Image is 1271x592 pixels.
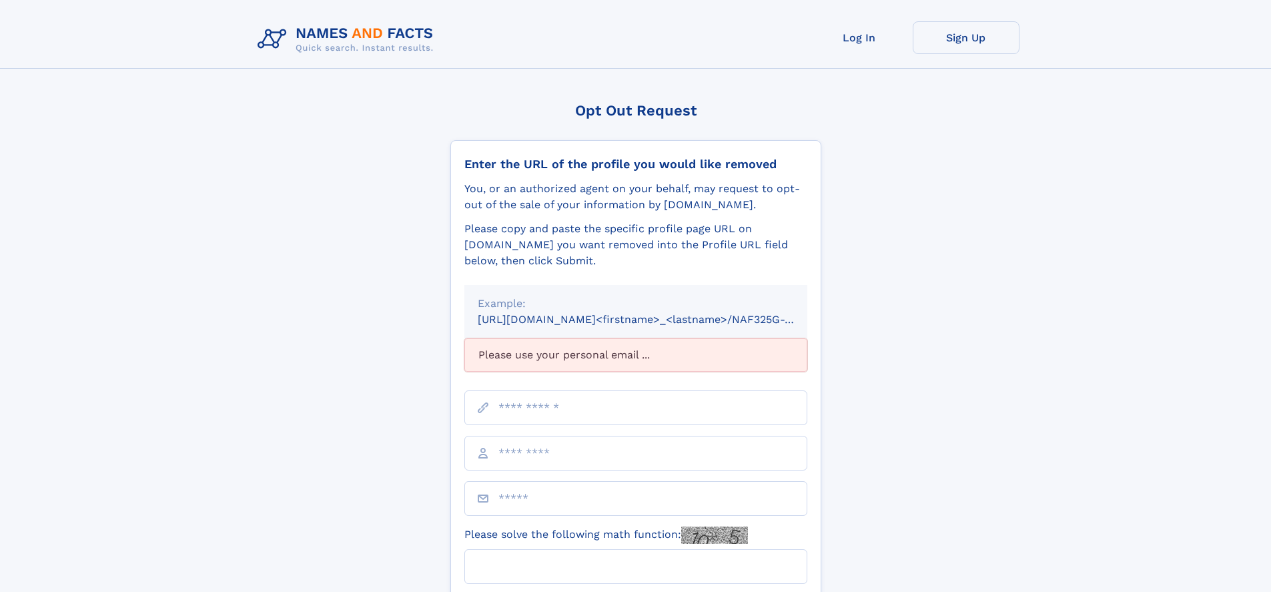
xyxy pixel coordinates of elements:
label: Please solve the following math function: [464,527,748,544]
div: Please copy and paste the specific profile page URL on [DOMAIN_NAME] you want removed into the Pr... [464,221,807,269]
div: Please use your personal email ... [464,338,807,372]
img: Logo Names and Facts [252,21,444,57]
div: You, or an authorized agent on your behalf, may request to opt-out of the sale of your informatio... [464,181,807,213]
div: Example: [478,296,794,312]
a: Log In [806,21,913,54]
div: Enter the URL of the profile you would like removed [464,157,807,172]
small: [URL][DOMAIN_NAME]<firstname>_<lastname>/NAF325G-xxxxxxxx [478,313,833,326]
a: Sign Up [913,21,1019,54]
div: Opt Out Request [450,102,821,119]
